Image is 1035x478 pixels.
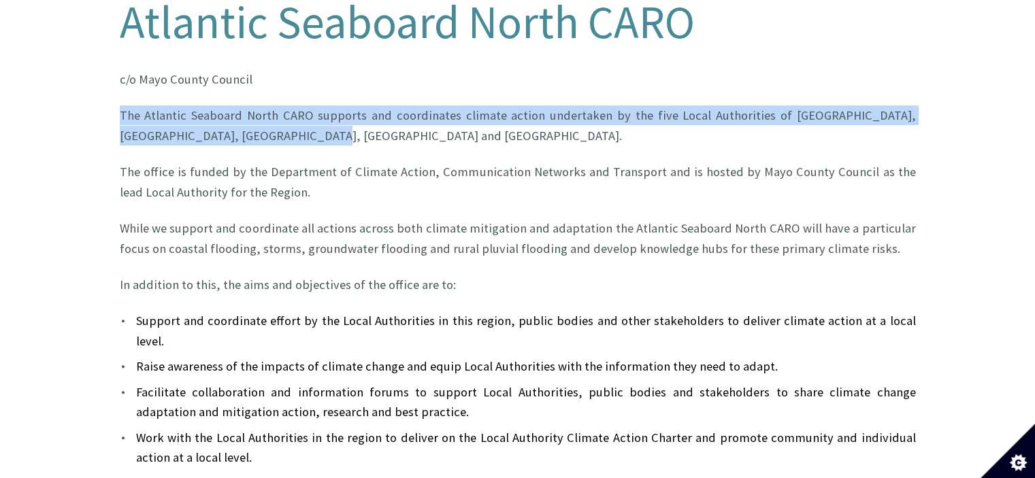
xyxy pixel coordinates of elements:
[120,311,916,351] li: Support and coordinate effort by the Local Authorities in this region, public bodies and other st...
[120,275,916,294] p: In addition to this, the aims and objectives of the office are to: ​
[120,69,916,89] p: c/o Mayo County Council
[120,356,916,376] li: Raise awareness of the impacts of climate change and equip Local Authorities with the information...
[120,218,916,258] p: While we support and coordinate all actions across both climate mitigation and adaptation the Atl...
[120,428,916,468] li: Work with the Local Authorities in the region to deliver on the Local Authority Climate Action Ch...
[120,105,916,146] p: The Atlantic Seaboard North CARO supports and coordinates climate action undertaken by the five L...
[981,424,1035,478] button: Set cookie preferences
[120,162,916,202] p: The office is funded by the Department of Climate Action, Communication Networks and Transport an...
[120,382,916,422] li: Facilitate collaboration and information forums to support Local Authorities, public bodies and s...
